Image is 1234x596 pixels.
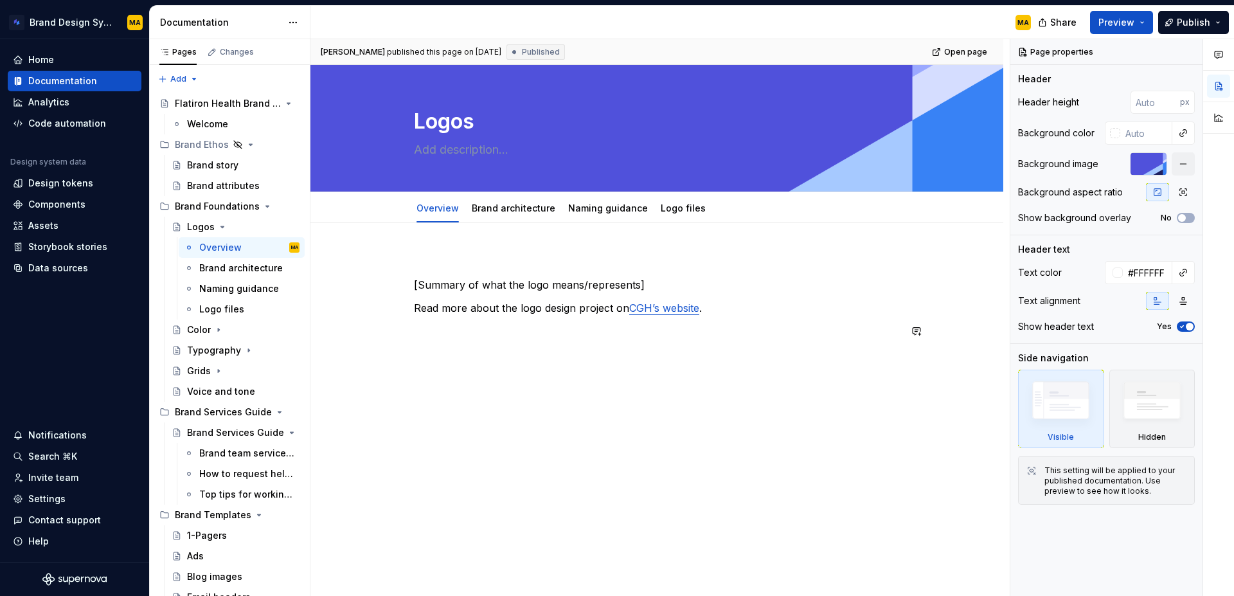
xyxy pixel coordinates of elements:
a: Data sources [8,258,141,278]
div: Components [28,198,85,211]
div: Brand architecture [467,194,560,221]
div: Brand Services Guide [175,406,272,419]
div: Brand Foundations [154,196,305,217]
div: Overview [199,241,242,254]
div: Pages [159,47,197,57]
div: Brand Design System [30,16,112,29]
span: Open page [944,47,987,57]
div: Logo files [199,303,244,316]
div: 1-Pagers [187,529,227,542]
span: Preview [1098,16,1134,29]
div: Visible [1048,432,1074,442]
a: Brand story [166,155,305,176]
button: Help [8,531,141,552]
div: Visible [1018,370,1104,448]
button: Search ⌘K [8,446,141,467]
div: Brand Services Guide [154,402,305,422]
div: Brand Templates [154,505,305,525]
div: Show background overlay [1018,212,1131,224]
span: Published [522,47,560,57]
div: Brand architecture [199,262,283,275]
div: Top tips for working with the Brand team [199,488,297,501]
div: Hidden [1138,432,1166,442]
div: Color [187,323,211,336]
div: Background color [1018,127,1095,140]
a: Flatiron Health Brand Guidelines [154,93,305,114]
div: Invite team [28,471,78,484]
div: Brand attributes [187,179,260,192]
a: Naming guidance [568,203,648,213]
div: Brand story [187,159,238,172]
button: Publish [1158,11,1229,34]
a: Home [8,50,141,70]
div: Side navigation [1018,352,1089,365]
a: Code automation [8,113,141,134]
div: Grids [187,365,211,377]
div: Blog images [187,570,242,583]
a: Design tokens [8,173,141,194]
a: Color [166,320,305,340]
a: Top tips for working with the Brand team [179,484,305,505]
div: Brand Foundations [175,200,260,213]
a: Brand architecture [179,258,305,278]
a: Brand architecture [472,203,555,213]
div: Header height [1018,96,1079,109]
a: CGH’s website [629,302,699,314]
div: Header [1018,73,1051,86]
div: Brand Templates [175,509,251,521]
a: Logo files [661,203,706,213]
div: published this page on [DATE] [387,47,501,57]
img: d4286e81-bf2d-465c-b469-1298f2b8eabd.png [9,15,24,30]
div: Documentation [160,16,282,29]
button: Contact support [8,510,141,530]
p: Read more about the logo design project on . [414,300,900,316]
div: Contact support [28,514,101,527]
div: Background aspect ratio [1018,186,1123,199]
div: Header text [1018,243,1070,256]
div: Text color [1018,266,1062,279]
button: Notifications [8,425,141,446]
a: 1-Pagers [166,525,305,546]
div: Typography [187,344,241,357]
a: Settings [8,489,141,509]
div: MA [129,17,141,28]
div: Design system data [10,157,86,167]
textarea: Logos [411,106,897,137]
div: Brand Ethos [175,138,229,151]
a: Open page [928,43,993,61]
div: Welcome [187,118,228,131]
div: How to request help from the Brand team [199,467,297,480]
a: OverviewMA [179,237,305,258]
div: Settings [28,492,66,505]
span: Publish [1177,16,1210,29]
div: MA [1017,17,1029,28]
div: Documentation [28,75,97,87]
div: Code automation [28,117,106,130]
a: Naming guidance [179,278,305,299]
a: Analytics [8,92,141,113]
div: Storybook stories [28,240,107,253]
a: Invite team [8,467,141,488]
a: Logos [166,217,305,237]
svg: Supernova Logo [42,573,107,586]
div: Help [28,535,49,548]
div: Home [28,53,54,66]
a: Grids [166,361,305,381]
a: How to request help from the Brand team [179,464,305,484]
div: Naming guidance [563,194,653,221]
div: Text alignment [1018,294,1080,307]
span: Add [170,74,186,84]
button: Add [154,70,202,88]
div: Brand Services Guide [187,426,284,439]
div: Changes [220,47,254,57]
a: Assets [8,215,141,236]
a: Brand Services Guide [166,422,305,443]
label: No [1161,213,1172,223]
div: Background image [1018,158,1098,170]
p: px [1180,97,1190,107]
div: MA [291,241,298,254]
div: Show header text [1018,320,1094,333]
a: Typography [166,340,305,361]
div: Data sources [28,262,88,275]
span: [PERSON_NAME] [321,47,385,57]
